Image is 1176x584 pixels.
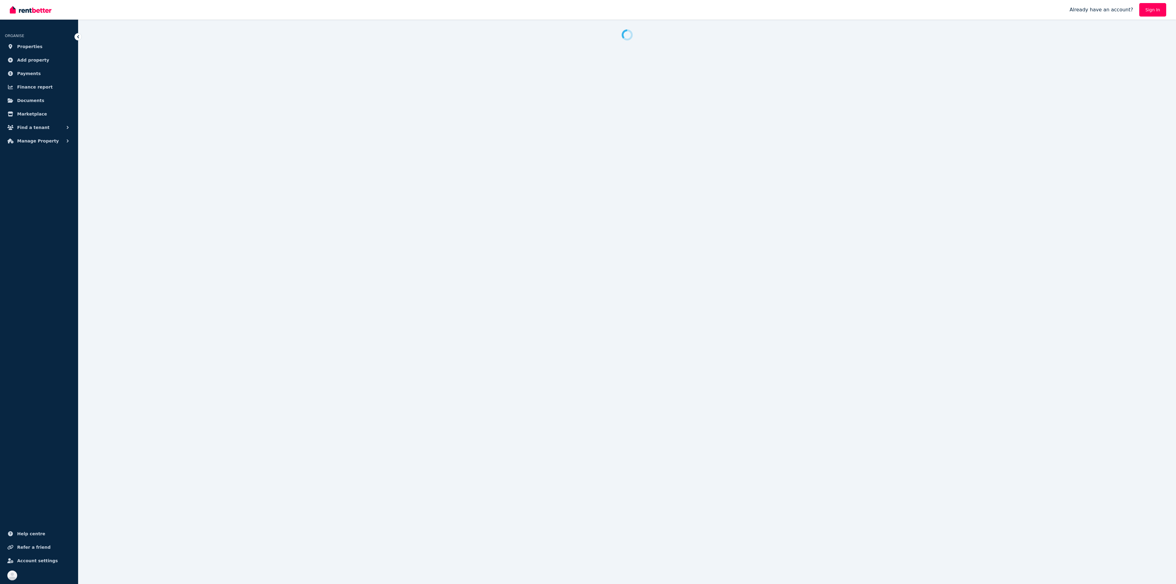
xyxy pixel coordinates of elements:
[17,110,47,118] span: Marketplace
[10,5,51,14] img: RentBetter
[5,541,73,553] a: Refer a friend
[5,34,24,38] span: ORGANISE
[5,40,73,53] a: Properties
[5,67,73,80] a: Payments
[5,54,73,66] a: Add property
[17,137,59,145] span: Manage Property
[1069,6,1133,13] span: Already have an account?
[5,94,73,107] a: Documents
[17,83,53,91] span: Finance report
[5,555,73,567] a: Account settings
[5,121,73,134] button: Find a tenant
[17,70,41,77] span: Payments
[17,544,51,551] span: Refer a friend
[5,135,73,147] button: Manage Property
[17,530,45,537] span: Help centre
[17,43,43,50] span: Properties
[17,56,49,64] span: Add property
[5,81,73,93] a: Finance report
[17,124,50,131] span: Find a tenant
[17,97,44,104] span: Documents
[5,108,73,120] a: Marketplace
[1139,3,1166,17] a: Sign In
[17,557,58,564] span: Account settings
[5,528,73,540] a: Help centre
